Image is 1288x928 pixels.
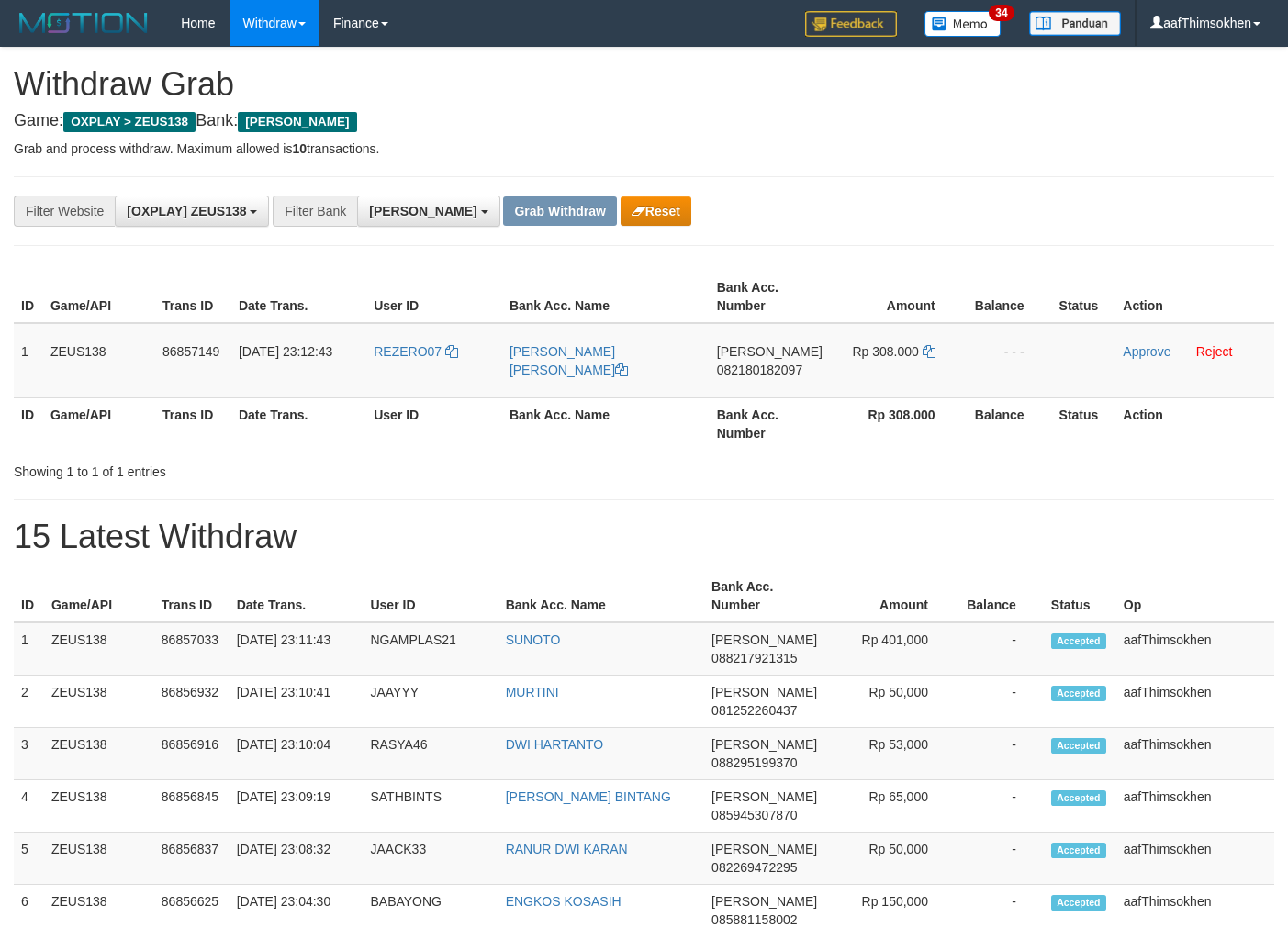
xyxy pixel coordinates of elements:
th: Bank Acc. Name [498,570,704,622]
a: [PERSON_NAME] [PERSON_NAME] [510,344,628,377]
td: ZEUS138 [44,833,154,885]
td: 4 [14,780,44,833]
td: aafThimsokhen [1116,622,1274,676]
th: Trans ID [155,397,231,450]
th: Action [1115,397,1274,450]
a: Reject [1196,344,1233,359]
th: Game/API [43,397,155,450]
span: [PERSON_NAME] [711,632,817,647]
a: Approve [1123,344,1170,359]
th: Status [1052,397,1116,450]
td: RASYA46 [363,728,498,780]
th: Action [1115,271,1274,323]
a: DWI HARTANTO [506,737,604,752]
td: ZEUS138 [44,676,154,728]
th: Status [1044,570,1116,622]
a: RANUR DWI KARAN [506,842,628,856]
th: Balance [963,271,1052,323]
span: [PERSON_NAME] [369,204,476,218]
button: [OXPLAY] ZEUS138 [115,196,269,227]
td: aafThimsokhen [1116,676,1274,728]
p: Grab and process withdraw. Maximum allowed is transactions. [14,140,1274,158]
td: - [956,780,1044,833]
a: Copy 308000 to clipboard [923,344,935,359]
th: Bank Acc. Name [502,271,710,323]
th: Amount [824,570,956,622]
span: Accepted [1051,843,1106,858]
td: [DATE] 23:11:43 [230,622,364,676]
th: Amount [830,271,963,323]
span: REZERO07 [374,344,442,359]
td: aafThimsokhen [1116,728,1274,780]
span: Copy 081252260437 to clipboard [711,703,797,718]
a: MURTINI [506,685,559,699]
td: 3 [14,728,44,780]
td: ZEUS138 [44,728,154,780]
span: Accepted [1051,633,1106,649]
th: Bank Acc. Number [710,397,830,450]
span: 34 [989,5,1014,21]
div: Filter Website [14,196,115,227]
th: Date Trans. [231,271,366,323]
th: Date Trans. [230,570,364,622]
span: Copy 088217921315 to clipboard [711,651,797,665]
td: [DATE] 23:10:04 [230,728,364,780]
td: SATHBINTS [363,780,498,833]
img: Feedback.jpg [805,11,897,37]
th: ID [14,397,43,450]
span: [PERSON_NAME] [711,894,817,909]
td: 86856932 [154,676,230,728]
td: Rp 53,000 [824,728,956,780]
td: Rp 401,000 [824,622,956,676]
h1: 15 Latest Withdraw [14,519,1274,555]
th: Bank Acc. Number [710,271,830,323]
td: JAACK33 [363,833,498,885]
span: [PERSON_NAME] [711,842,817,856]
td: - [956,622,1044,676]
div: Filter Bank [273,196,357,227]
td: 86856916 [154,728,230,780]
td: NGAMPLAS21 [363,622,498,676]
td: - [956,676,1044,728]
button: Reset [621,196,691,226]
span: Copy 085881158002 to clipboard [711,912,797,927]
td: Rp 50,000 [824,833,956,885]
td: [DATE] 23:08:32 [230,833,364,885]
th: Bank Acc. Number [704,570,824,622]
span: Accepted [1051,686,1106,701]
td: 5 [14,833,44,885]
th: User ID [366,397,502,450]
span: 86857149 [162,344,219,359]
td: 86856845 [154,780,230,833]
th: Op [1116,570,1274,622]
td: 86857033 [154,622,230,676]
th: Trans ID [154,570,230,622]
td: ZEUS138 [43,323,155,398]
span: OXPLAY > ZEUS138 [63,112,196,132]
a: SUNOTO [506,632,561,647]
button: Grab Withdraw [503,196,616,226]
td: JAAYYY [363,676,498,728]
strong: 10 [292,141,307,156]
td: Rp 65,000 [824,780,956,833]
td: ZEUS138 [44,780,154,833]
td: Rp 50,000 [824,676,956,728]
td: 1 [14,622,44,676]
td: aafThimsokhen [1116,833,1274,885]
span: Copy 085945307870 to clipboard [711,808,797,822]
h1: Withdraw Grab [14,66,1274,103]
span: Copy 082180182097 to clipboard [717,363,802,377]
span: Rp 308.000 [852,344,918,359]
button: [PERSON_NAME] [357,196,499,227]
span: Copy 088295199370 to clipboard [711,755,797,770]
img: Button%20Memo.svg [924,11,1002,37]
td: [DATE] 23:09:19 [230,780,364,833]
td: 2 [14,676,44,728]
td: - [956,833,1044,885]
span: [PERSON_NAME] [711,789,817,804]
th: Balance [963,397,1052,450]
a: [PERSON_NAME] BINTANG [506,789,671,804]
div: Showing 1 to 1 of 1 entries [14,455,523,481]
th: Trans ID [155,271,231,323]
span: Accepted [1051,738,1106,754]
